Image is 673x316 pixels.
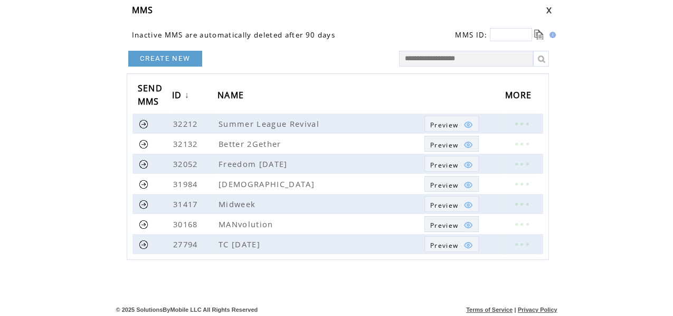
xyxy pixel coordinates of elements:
span: Show MMS preview [430,181,458,190]
span: Show MMS preview [430,120,458,129]
span: Show MMS preview [430,161,458,170]
span: Show MMS preview [430,141,458,150]
a: Preview [424,176,479,192]
span: MANvolution [219,219,276,229]
span: 30168 [173,219,201,229]
span: SEND MMS [138,80,163,113]
span: ID [172,87,185,106]
span: | [514,306,516,313]
span: Show MMS preview [430,221,458,230]
img: eye.png [463,180,473,190]
a: Preview [424,156,479,172]
span: Midweek [219,199,258,209]
a: Preview [424,136,479,152]
span: Freedom [DATE] [219,159,290,169]
a: Preview [424,116,479,132]
img: eye.png [463,240,473,250]
span: 31984 [173,179,201,189]
span: NAME [217,87,247,106]
span: MORE [505,87,534,106]
span: 32052 [173,159,201,169]
span: Show MMS preview [430,241,458,250]
img: eye.png [463,220,473,230]
span: Inactive MMS are automatically deleted after 90 days [132,30,335,40]
img: eye.png [463,200,473,210]
span: 32212 [173,118,201,129]
a: Preview [424,216,479,232]
img: eye.png [463,160,473,170]
a: CREATE NEW [128,51,202,67]
span: 32132 [173,138,201,149]
a: ID↓ [172,86,192,106]
a: Terms of Service [466,306,513,313]
img: eye.png [463,140,473,150]
a: NAME [217,86,249,106]
a: Preview [424,196,479,212]
span: Summer League Revival [219,118,322,129]
span: Better 2Gether [219,138,284,149]
span: 27794 [173,239,201,249]
a: Preview [424,236,479,252]
span: Show MMS preview [430,201,458,210]
span: [DEMOGRAPHIC_DATA] [219,179,317,189]
span: TC [DATE] [219,239,263,249]
span: 31417 [173,199,201,209]
a: Privacy Policy [518,306,557,313]
span: MMS [132,4,154,16]
img: help.gif [546,32,556,38]
span: MMS ID: [455,30,487,40]
span: © 2025 SolutionsByMobile LLC All Rights Reserved [116,306,258,313]
img: eye.png [463,120,473,129]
